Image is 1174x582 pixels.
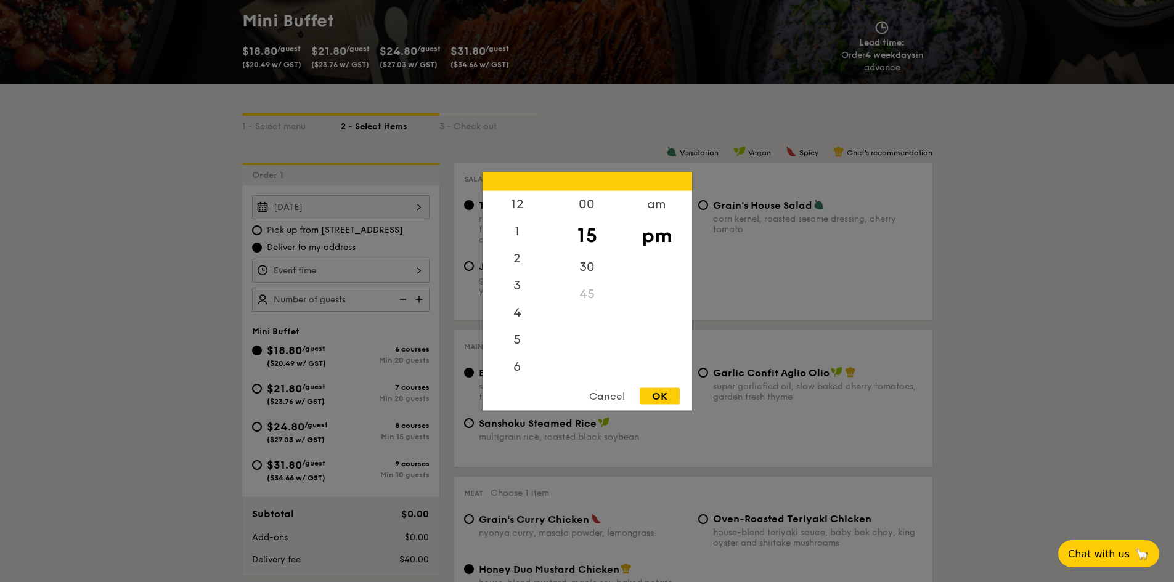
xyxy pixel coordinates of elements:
[622,217,691,253] div: pm
[483,272,552,299] div: 3
[640,387,680,404] div: OK
[552,217,622,253] div: 15
[483,245,552,272] div: 2
[483,190,552,217] div: 12
[622,190,691,217] div: am
[552,253,622,280] div: 30
[552,280,622,307] div: 45
[483,326,552,353] div: 5
[483,353,552,380] div: 6
[577,387,637,404] div: Cancel
[1135,547,1149,561] span: 🦙
[483,217,552,245] div: 1
[1068,548,1130,560] span: Chat with us
[552,190,622,217] div: 00
[1058,540,1159,567] button: Chat with us🦙
[483,299,552,326] div: 4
